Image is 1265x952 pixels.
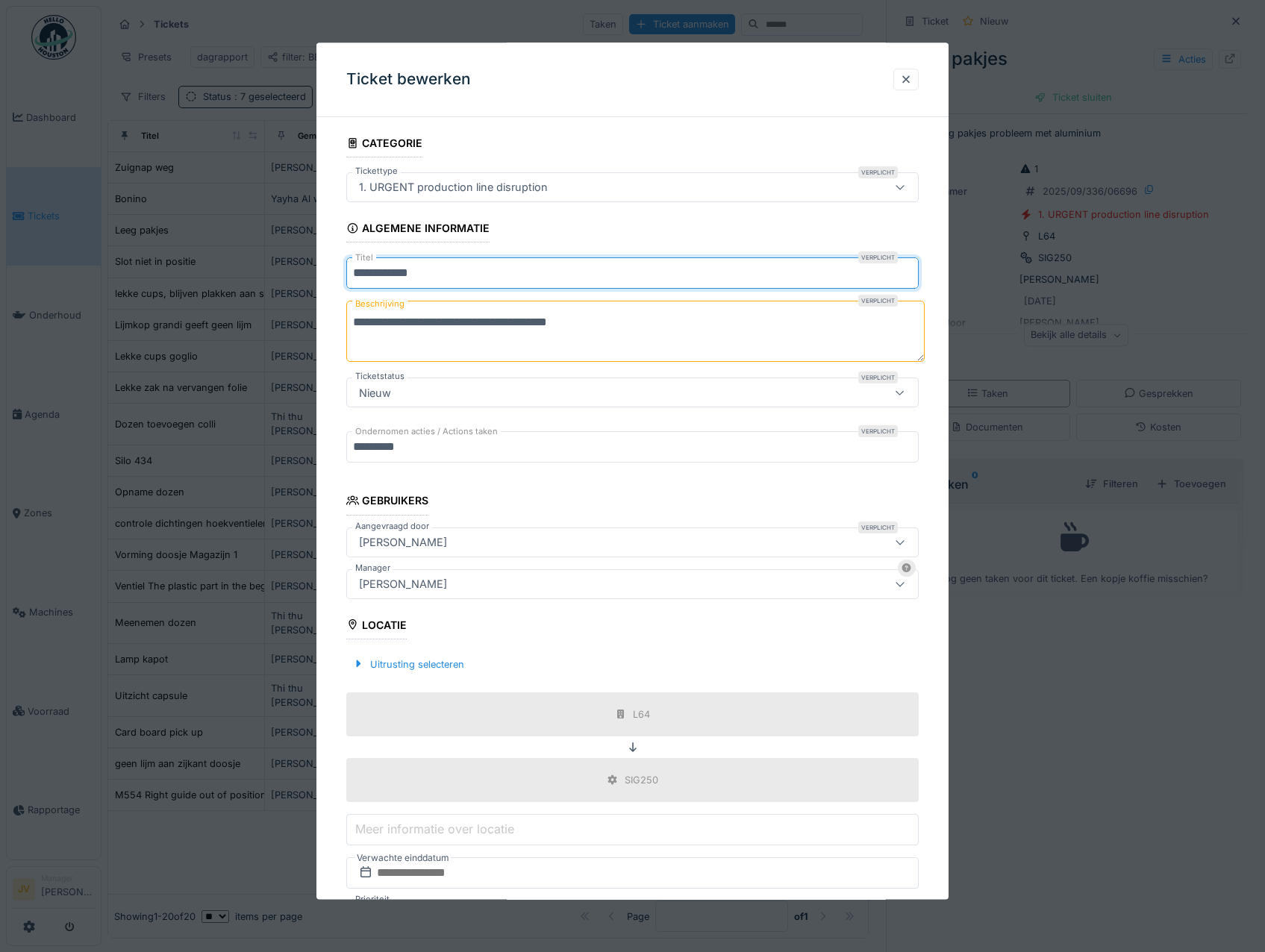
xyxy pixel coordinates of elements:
[352,562,393,574] label: Manager
[346,614,407,639] div: Locatie
[353,576,453,592] div: [PERSON_NAME]
[352,295,407,314] label: Beschrijving
[353,385,397,401] div: Nieuw
[352,893,393,906] label: Prioriteit
[346,218,490,243] div: Algemene informatie
[346,70,471,89] h3: Ticket bewerken
[858,522,898,533] div: Verplicht
[858,167,898,179] div: Verplicht
[346,654,470,674] div: Uitrusting selecteren
[633,707,650,721] div: L64
[352,821,517,839] label: Meer informatie over locatie
[625,773,658,787] div: SIG250
[353,180,554,196] div: 1. URGENT production line disruption
[352,520,432,533] label: Aangevraagd door
[858,295,898,307] div: Verplicht
[352,371,407,383] label: Ticketstatus
[352,252,376,265] label: Titel
[353,534,453,551] div: [PERSON_NAME]
[858,426,898,438] div: Verplicht
[346,490,429,516] div: Gebruikers
[858,372,898,384] div: Verplicht
[858,252,898,264] div: Verplicht
[346,132,423,157] div: Categorie
[355,850,451,866] label: Verwachte einddatum
[352,426,501,439] label: Ondernomen acties / Actions taken
[352,166,401,178] label: Tickettype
